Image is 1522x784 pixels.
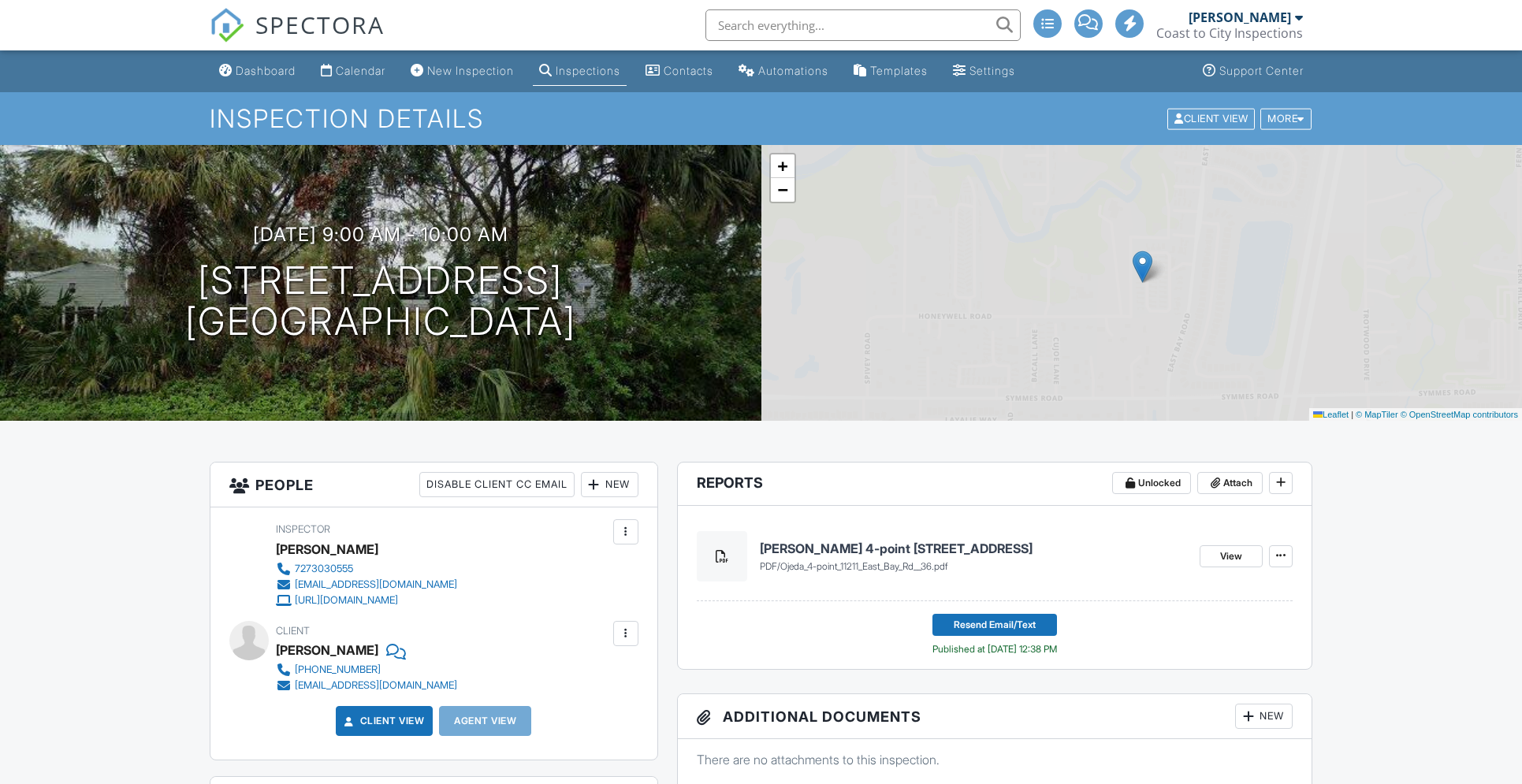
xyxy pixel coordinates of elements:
[276,625,310,637] span: Client
[556,64,620,77] div: Inspections
[236,64,296,77] div: Dashboard
[1260,108,1312,129] div: More
[276,523,330,535] span: Inspector
[758,64,828,77] div: Automations
[341,713,425,729] a: Client View
[1351,410,1353,419] span: |
[427,64,514,77] div: New Inspection
[404,57,520,86] a: New Inspection
[276,577,457,593] a: [EMAIL_ADDRESS][DOMAIN_NAME]
[678,694,1312,739] h3: Additional Documents
[771,154,794,178] a: Zoom in
[276,593,457,608] a: [URL][DOMAIN_NAME]
[1401,410,1518,419] a: © OpenStreetMap contributors
[295,563,353,575] div: 7273030555
[213,57,302,86] a: Dashboard
[314,57,392,86] a: Calendar
[336,64,385,77] div: Calendar
[295,663,381,676] div: [PHONE_NUMBER]
[276,662,457,678] a: [PHONE_NUMBER]
[276,638,378,662] div: [PERSON_NAME]
[1219,64,1304,77] div: Support Center
[533,57,627,86] a: Inspections
[1156,25,1303,41] div: Coast to City Inspections
[1189,9,1291,25] div: [PERSON_NAME]
[1235,704,1293,729] div: New
[777,156,787,176] span: +
[185,260,576,344] h1: [STREET_ADDRESS] [GEOGRAPHIC_DATA]
[969,64,1015,77] div: Settings
[870,64,928,77] div: Templates
[295,594,398,607] div: [URL][DOMAIN_NAME]
[276,561,457,577] a: 7273030555
[210,463,657,507] h3: People
[1196,57,1310,86] a: Support Center
[419,472,575,497] div: Disable Client CC Email
[771,178,794,202] a: Zoom out
[295,578,457,591] div: [EMAIL_ADDRESS][DOMAIN_NAME]
[639,57,720,86] a: Contacts
[705,9,1021,41] input: Search everything...
[697,751,1293,768] p: There are no attachments to this inspection.
[210,21,385,54] a: SPECTORA
[777,180,787,199] span: −
[276,678,457,693] a: [EMAIL_ADDRESS][DOMAIN_NAME]
[947,57,1021,86] a: Settings
[1167,108,1255,129] div: Client View
[295,679,457,692] div: [EMAIL_ADDRESS][DOMAIN_NAME]
[1166,112,1259,124] a: Client View
[210,105,1313,132] h1: Inspection Details
[1356,410,1398,419] a: © MapTiler
[1313,410,1349,419] a: Leaflet
[581,472,638,497] div: New
[732,57,835,86] a: Automations (Advanced)
[276,537,378,561] div: [PERSON_NAME]
[664,64,713,77] div: Contacts
[1133,251,1152,283] img: Marker
[210,8,244,43] img: The Best Home Inspection Software - Spectora
[847,57,934,86] a: Templates
[255,8,385,41] span: SPECTORA
[253,224,508,245] h3: [DATE] 9:00 am - 10:00 am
